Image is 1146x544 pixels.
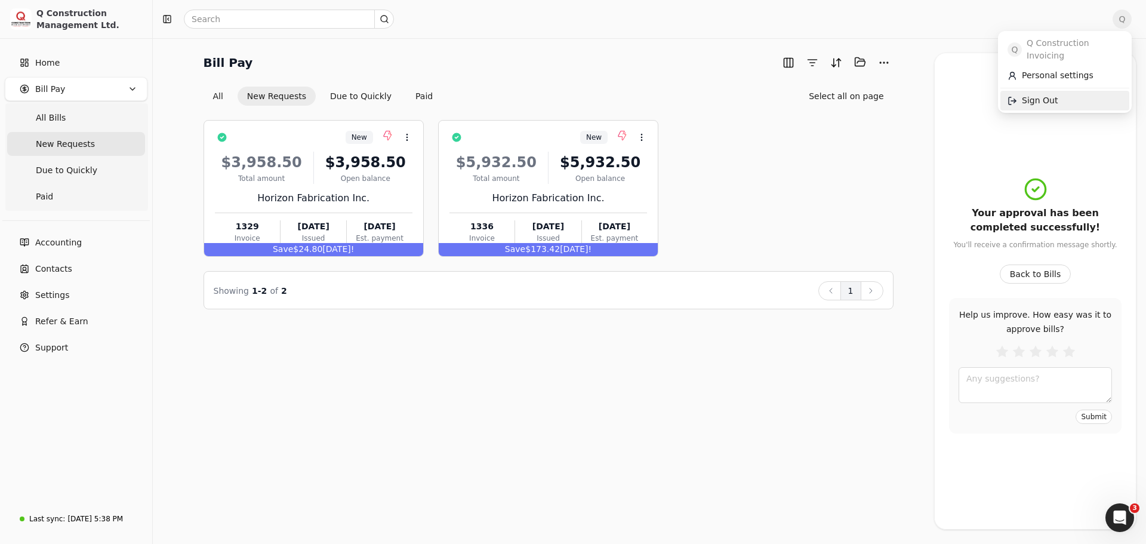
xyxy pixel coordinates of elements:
a: Due to Quickly [7,158,145,182]
div: Invoice [215,233,280,244]
button: Due to Quickly [321,87,401,106]
span: New [352,132,367,143]
div: $24.80 [204,243,423,256]
div: You'll receive a confirmation message shortly. [953,239,1117,250]
div: [DATE] [347,220,412,233]
div: Last sync: [29,514,65,524]
img: 3171ca1f-602b-4dfe-91f0-0ace091e1481.jpeg [10,8,32,30]
div: [DATE] [281,220,346,233]
div: Total amount [215,173,309,184]
button: New Requests [238,87,316,106]
button: Select all on page [799,87,893,106]
div: Issued [515,233,581,244]
a: Contacts [5,257,147,281]
a: New Requests [7,132,145,156]
span: Q Construction Invoicing [1027,37,1122,62]
div: Invoice [449,233,515,244]
div: Help us improve. How easy was it to approve bills? [959,308,1112,336]
button: Submit [1076,410,1112,424]
span: Due to Quickly [36,164,97,177]
div: [DATE] 5:38 PM [67,514,123,524]
span: Save [505,244,525,254]
div: $3,958.50 [319,152,412,173]
span: [DATE]! [560,244,592,254]
button: Support [5,336,147,359]
div: [DATE] [582,220,647,233]
span: of [270,286,278,296]
span: Support [35,342,68,354]
a: Settings [5,283,147,307]
div: Invoice filter options [204,87,443,106]
div: Q [998,31,1132,113]
div: Open balance [553,173,647,184]
div: $5,932.50 [449,152,543,173]
span: Sign Out [1022,94,1058,107]
div: 1336 [449,220,515,233]
input: Search [184,10,394,29]
span: [DATE]! [322,244,354,254]
div: Issued [281,233,346,244]
div: $3,958.50 [215,152,309,173]
button: Back to Bills [1000,265,1071,284]
div: 1329 [215,220,280,233]
a: All Bills [7,106,145,130]
span: 2 [281,286,287,296]
span: Q [1008,42,1022,57]
div: Horizon Fabrication Inc. [215,191,412,205]
button: More [874,53,894,72]
span: Paid [36,190,53,203]
div: Your approval has been completed successfully! [949,206,1122,235]
span: New Requests [36,138,95,150]
button: All [204,87,233,106]
div: Q Construction Management Ltd. [36,7,142,31]
button: Q [1113,10,1132,29]
div: Horizon Fabrication Inc. [449,191,647,205]
div: Total amount [449,173,543,184]
span: Personal settings [1022,69,1093,82]
div: $5,932.50 [553,152,647,173]
button: Sort [827,53,846,72]
button: Refer & Earn [5,309,147,333]
h2: Bill Pay [204,53,253,72]
span: 1 - 2 [252,286,267,296]
div: Est. payment [582,233,647,244]
span: 3 [1130,503,1139,513]
span: Showing [214,286,249,296]
button: Paid [406,87,442,106]
div: Open balance [319,173,412,184]
button: Batch (0) [851,53,870,72]
button: 1 [840,281,861,300]
a: Home [5,51,147,75]
span: All Bills [36,112,66,124]
span: Refer & Earn [35,315,88,328]
iframe: Intercom live chat [1105,503,1134,532]
span: Contacts [35,263,72,275]
span: Save [273,244,293,254]
div: [DATE] [515,220,581,233]
a: Accounting [5,230,147,254]
span: Accounting [35,236,82,249]
button: Bill Pay [5,77,147,101]
a: Last sync:[DATE] 5:38 PM [5,508,147,530]
span: Settings [35,289,69,302]
span: Home [35,57,60,69]
span: Bill Pay [35,83,65,96]
div: Est. payment [347,233,412,244]
span: New [586,132,602,143]
a: Paid [7,185,145,208]
div: $173.42 [439,243,658,256]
